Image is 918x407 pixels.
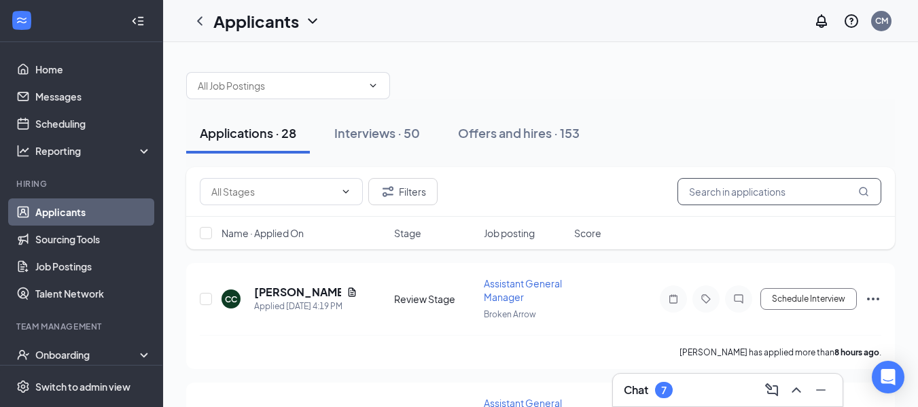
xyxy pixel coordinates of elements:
[16,144,30,158] svg: Analysis
[677,178,881,205] input: Search in applications
[35,56,152,83] a: Home
[788,382,805,398] svg: ChevronUp
[15,14,29,27] svg: WorkstreamLogo
[661,385,667,396] div: 7
[368,178,438,205] button: Filter Filters
[35,380,130,393] div: Switch to admin view
[368,80,378,91] svg: ChevronDown
[16,321,149,332] div: Team Management
[458,124,580,141] div: Offers and hires · 153
[35,253,152,280] a: Job Postings
[813,13,830,29] svg: Notifications
[764,382,780,398] svg: ComposeMessage
[858,186,869,197] svg: MagnifyingGlass
[304,13,321,29] svg: ChevronDown
[624,383,648,397] h3: Chat
[16,380,30,393] svg: Settings
[16,178,149,190] div: Hiring
[222,226,304,240] span: Name · Applied On
[574,226,601,240] span: Score
[200,124,296,141] div: Applications · 28
[865,291,881,307] svg: Ellipses
[484,309,536,319] span: Broken Arrow
[35,110,152,137] a: Scheduling
[35,83,152,110] a: Messages
[872,361,904,393] div: Open Intercom Messenger
[484,226,535,240] span: Job posting
[761,379,783,401] button: ComposeMessage
[211,184,335,199] input: All Stages
[730,294,747,304] svg: ChatInactive
[16,348,30,361] svg: UserCheck
[843,13,860,29] svg: QuestionInfo
[810,379,832,401] button: Minimize
[213,10,299,33] h1: Applicants
[198,78,362,93] input: All Job Postings
[834,347,879,357] b: 8 hours ago
[394,226,421,240] span: Stage
[334,124,420,141] div: Interviews · 50
[35,348,140,361] div: Onboarding
[394,292,476,306] div: Review Stage
[813,382,829,398] svg: Minimize
[665,294,682,304] svg: Note
[340,186,351,197] svg: ChevronDown
[35,198,152,226] a: Applicants
[698,294,714,304] svg: Tag
[192,13,208,29] svg: ChevronLeft
[254,285,341,300] h5: [PERSON_NAME]
[679,347,881,358] p: [PERSON_NAME] has applied more than .
[35,226,152,253] a: Sourcing Tools
[875,15,888,26] div: CM
[760,288,857,310] button: Schedule Interview
[347,287,357,298] svg: Document
[484,277,562,303] span: Assistant General Manager
[380,183,396,200] svg: Filter
[254,300,357,313] div: Applied [DATE] 4:19 PM
[35,280,152,307] a: Talent Network
[225,294,237,305] div: CC
[785,379,807,401] button: ChevronUp
[131,14,145,28] svg: Collapse
[35,144,152,158] div: Reporting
